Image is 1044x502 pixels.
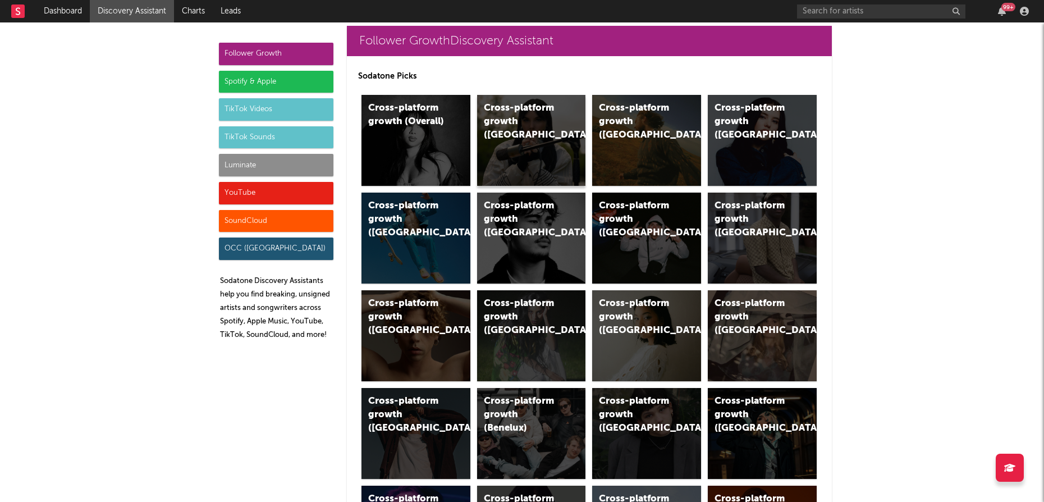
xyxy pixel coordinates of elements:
input: Search for artists [797,4,965,19]
a: Cross-platform growth ([GEOGRAPHIC_DATA]) [477,290,586,381]
div: Cross-platform growth ([GEOGRAPHIC_DATA]) [715,102,791,142]
div: Cross-platform growth ([GEOGRAPHIC_DATA]) [484,199,560,240]
a: Cross-platform growth ([GEOGRAPHIC_DATA]) [708,290,817,381]
div: SoundCloud [219,210,333,232]
div: TikTok Sounds [219,126,333,149]
div: Cross-platform growth ([GEOGRAPHIC_DATA]) [715,297,791,337]
div: OCC ([GEOGRAPHIC_DATA]) [219,238,333,260]
a: Follower GrowthDiscovery Assistant [347,26,832,56]
div: Cross-platform growth ([GEOGRAPHIC_DATA]) [715,199,791,240]
a: Cross-platform growth ([GEOGRAPHIC_DATA]) [592,290,701,381]
a: Cross-platform growth ([GEOGRAPHIC_DATA]) [361,388,470,479]
a: Cross-platform growth ([GEOGRAPHIC_DATA]) [361,290,470,381]
div: Follower Growth [219,43,333,65]
div: Cross-platform growth ([GEOGRAPHIC_DATA]) [484,297,560,337]
a: Cross-platform growth ([GEOGRAPHIC_DATA]) [592,388,701,479]
div: Cross-platform growth ([GEOGRAPHIC_DATA]) [599,395,675,435]
div: Cross-platform growth ([GEOGRAPHIC_DATA]) [599,297,675,337]
div: YouTube [219,182,333,204]
a: Cross-platform growth ([GEOGRAPHIC_DATA]) [708,95,817,186]
a: Cross-platform growth ([GEOGRAPHIC_DATA]/GSA) [592,193,701,284]
button: 99+ [998,7,1006,16]
a: Cross-platform growth ([GEOGRAPHIC_DATA]) [477,193,586,284]
a: Cross-platform growth (Overall) [361,95,470,186]
div: Cross-platform growth (Benelux) [484,395,560,435]
div: Luminate [219,154,333,176]
div: Cross-platform growth ([GEOGRAPHIC_DATA]) [368,297,445,337]
div: Cross-platform growth ([GEOGRAPHIC_DATA]) [368,395,445,435]
div: TikTok Videos [219,98,333,121]
p: Sodatone Discovery Assistants help you find breaking, unsigned artists and songwriters across Spo... [220,275,333,342]
a: Cross-platform growth ([GEOGRAPHIC_DATA]) [477,95,586,186]
div: Cross-platform growth ([GEOGRAPHIC_DATA]) [599,102,675,142]
a: Cross-platform growth ([GEOGRAPHIC_DATA]) [361,193,470,284]
p: Sodatone Picks [358,70,821,83]
div: Cross-platform growth ([GEOGRAPHIC_DATA]/GSA) [599,199,675,240]
a: Cross-platform growth ([GEOGRAPHIC_DATA]) [708,388,817,479]
div: Cross-platform growth ([GEOGRAPHIC_DATA]) [484,102,560,142]
a: Cross-platform growth ([GEOGRAPHIC_DATA]) [708,193,817,284]
div: 99 + [1001,3,1015,11]
div: Cross-platform growth ([GEOGRAPHIC_DATA]) [368,199,445,240]
a: Cross-platform growth ([GEOGRAPHIC_DATA]) [592,95,701,186]
div: Spotify & Apple [219,71,333,93]
div: Cross-platform growth ([GEOGRAPHIC_DATA]) [715,395,791,435]
div: Cross-platform growth (Overall) [368,102,445,129]
a: Cross-platform growth (Benelux) [477,388,586,479]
